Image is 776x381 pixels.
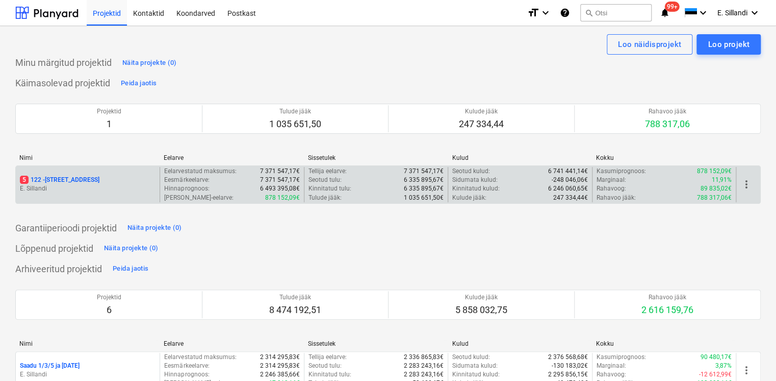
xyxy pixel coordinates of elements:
p: Kinnitatud kulud : [452,370,500,379]
i: notifications [660,7,670,19]
p: 122 - [STREET_ADDRESS] [20,176,99,184]
p: Seotud tulu : [308,176,342,184]
p: 247 334,44€ [553,194,588,202]
p: 1 035 651,50 [269,118,321,130]
p: Seotud kulud : [452,167,490,176]
i: format_size [527,7,539,19]
div: Näita projekte (0) [104,243,159,254]
p: 2 314 295,83€ [260,362,300,370]
p: Sidumata kulud : [452,362,498,370]
p: Saadu 1/3/5 ja [DATE] [20,362,80,370]
div: Kulud [452,340,588,347]
p: Rahavoo jääk [645,107,690,116]
span: 5 [20,176,29,184]
p: 1 035 651,50€ [404,194,444,202]
p: 788 317,06 [645,118,690,130]
p: Projektid [97,293,121,302]
p: 7 371 547,17€ [260,167,300,176]
p: Rahavoo jääk : [597,194,636,202]
p: Käimasolevad projektid [15,77,110,89]
p: E. Sillandi [20,370,156,379]
p: Kinnitatud tulu : [308,370,351,379]
div: Sissetulek [308,154,444,161]
p: 788 317,06€ [697,194,732,202]
div: Kokku [596,340,732,347]
div: Näita projekte (0) [127,222,182,234]
div: Kulud [452,154,588,161]
div: 5122 -[STREET_ADDRESS]E. Sillandi [20,176,156,193]
p: 7 371 547,17€ [404,167,444,176]
p: 2 283 243,16€ [404,362,444,370]
p: Minu märgitud projektid [15,57,112,69]
button: Näita projekte (0) [125,220,185,236]
div: Peida jaotis [113,263,148,275]
div: Nimi [19,340,156,347]
span: search [585,9,593,17]
p: Projektid [97,107,121,116]
p: 6 493 395,08€ [260,184,300,193]
p: 89 835,02€ [701,184,732,193]
p: Hinnaprognoos : [164,184,209,193]
p: 2 376 568,68€ [548,353,588,362]
div: Loo projekt [708,38,749,51]
p: Tellija eelarve : [308,167,347,176]
button: Loo näidisprojekt [607,34,692,55]
p: Kulude jääk : [452,194,486,202]
p: Marginaal : [597,362,626,370]
p: 247 334,44 [459,118,504,130]
p: Eelarvestatud maksumus : [164,353,236,362]
button: Otsi [580,4,652,21]
div: Sissetulek [308,340,444,347]
p: Tulude jääk [269,107,321,116]
p: Hinnaprognoos : [164,370,209,379]
p: Kulude jääk [459,107,504,116]
p: Kasumiprognoos : [597,167,646,176]
p: 6 246 060,65€ [548,184,588,193]
p: Eesmärkeelarve : [164,362,209,370]
p: Sidumata kulud : [452,176,498,184]
div: Eelarve [164,154,300,161]
p: 1 [97,118,121,130]
div: Näita projekte (0) [122,57,177,69]
p: 11,91% [712,176,732,184]
button: Peida jaotis [118,75,159,91]
p: 6 335 895,67€ [404,176,444,184]
p: 878 152,09€ [697,167,732,176]
p: Rahavoo jääk [641,293,693,302]
i: keyboard_arrow_down [697,7,709,19]
p: Eesmärkeelarve : [164,176,209,184]
div: Kokku [596,154,732,161]
p: Tulude jääk [269,293,321,302]
p: 2 616 159,76 [641,304,693,316]
p: Eelarvestatud maksumus : [164,167,236,176]
p: Rahavoog : [597,370,626,379]
span: more_vert [740,178,753,190]
p: -12 612,99€ [699,370,732,379]
button: Loo projekt [696,34,761,55]
p: 8 474 192,51 [269,304,321,316]
p: Rahavoog : [597,184,626,193]
p: Kinnitatud tulu : [308,184,351,193]
p: 878 152,09€ [265,194,300,202]
p: 2 295 856,15€ [548,370,588,379]
p: 6 741 441,14€ [548,167,588,176]
i: keyboard_arrow_down [748,7,761,19]
p: 6 335 895,67€ [404,184,444,193]
p: Seotud kulud : [452,353,490,362]
p: -130 183,02€ [552,362,588,370]
i: Abikeskus [560,7,570,19]
div: Saadu 1/3/5 ja [DATE]E. Sillandi [20,362,156,379]
p: 5 858 032,75 [455,304,507,316]
p: Kulude jääk [455,293,507,302]
p: -248 046,06€ [552,176,588,184]
div: Nimi [19,154,156,161]
div: Eelarve [164,340,300,347]
p: Arhiveeritud projektid [15,263,102,275]
p: 6 [97,304,121,316]
p: [PERSON_NAME]-eelarve : [164,194,233,202]
span: 99+ [665,2,680,12]
p: 2 246 385,66€ [260,370,300,379]
p: 2 336 865,83€ [404,353,444,362]
p: E. Sillandi [20,184,156,193]
i: keyboard_arrow_down [539,7,552,19]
